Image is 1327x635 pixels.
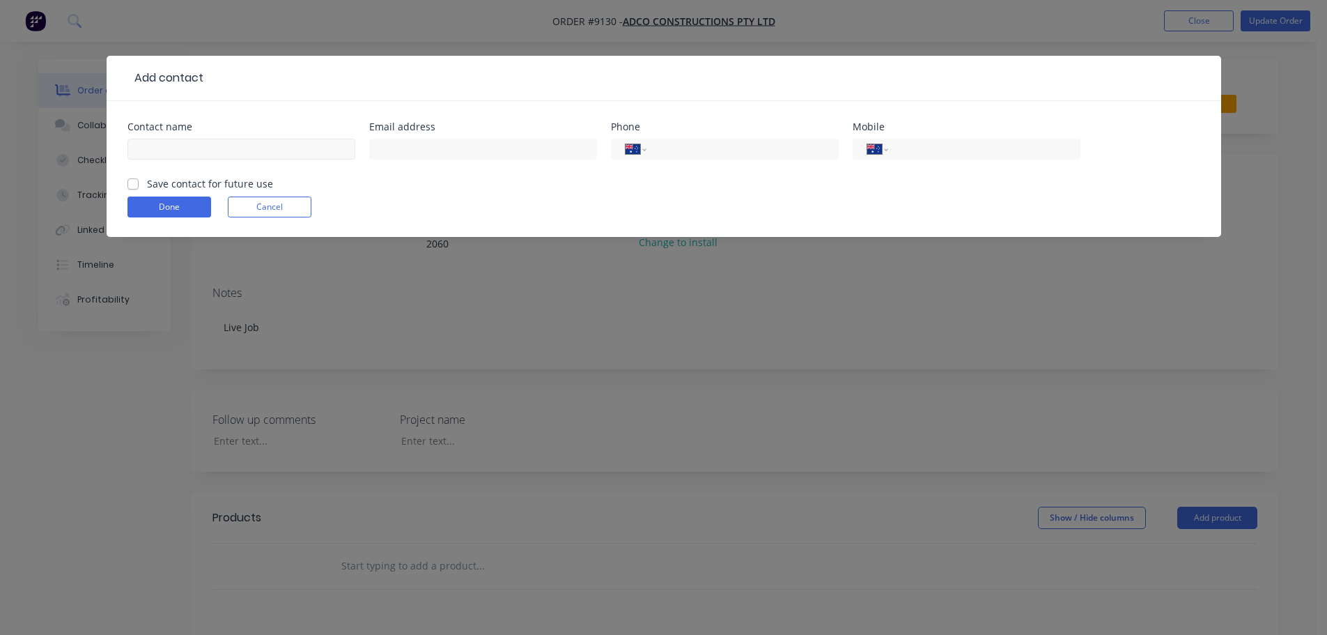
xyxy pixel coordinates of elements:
[369,122,597,132] div: Email address
[127,122,355,132] div: Contact name
[853,122,1080,132] div: Mobile
[611,122,839,132] div: Phone
[127,197,211,217] button: Done
[228,197,311,217] button: Cancel
[147,176,273,191] label: Save contact for future use
[127,70,203,86] div: Add contact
